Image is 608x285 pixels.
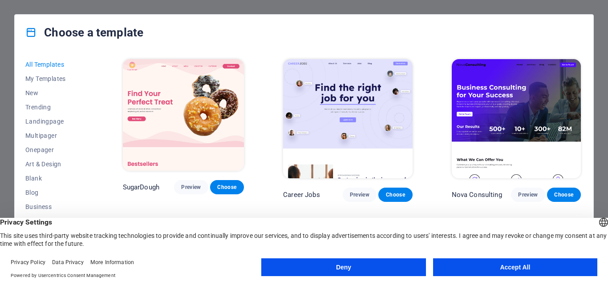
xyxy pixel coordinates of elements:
[123,59,244,171] img: SugarDough
[283,190,320,199] p: Career Jobs
[25,200,84,214] button: Business
[25,86,84,100] button: New
[217,184,237,191] span: Choose
[25,132,84,139] span: Multipager
[547,188,581,202] button: Choose
[25,128,84,143] button: Multipager
[25,146,84,153] span: Onepager
[25,114,84,128] button: Landingpage
[25,157,84,171] button: Art & Design
[25,75,84,82] span: My Templates
[25,118,84,125] span: Landingpage
[343,188,377,202] button: Preview
[25,175,84,182] span: Blank
[25,171,84,185] button: Blank
[25,100,84,114] button: Trending
[378,188,412,202] button: Choose
[25,203,84,210] span: Business
[25,57,84,72] button: All Templates
[25,217,84,225] span: Education & Culture
[25,214,84,228] button: Education & Culture
[25,25,143,40] h4: Choose a template
[210,180,244,194] button: Choose
[25,72,84,86] button: My Templates
[123,183,159,192] p: SugarDough
[174,180,208,194] button: Preview
[181,184,201,191] span: Preview
[518,191,538,198] span: Preview
[385,191,405,198] span: Choose
[25,104,84,111] span: Trending
[25,61,84,68] span: All Templates
[350,191,369,198] span: Preview
[25,143,84,157] button: Onepager
[283,59,412,178] img: Career Jobs
[511,188,545,202] button: Preview
[25,185,84,200] button: Blog
[25,89,84,96] span: New
[554,191,574,198] span: Choose
[452,190,502,199] p: Nova Consulting
[25,189,84,196] span: Blog
[25,161,84,168] span: Art & Design
[452,59,581,178] img: Nova Consulting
